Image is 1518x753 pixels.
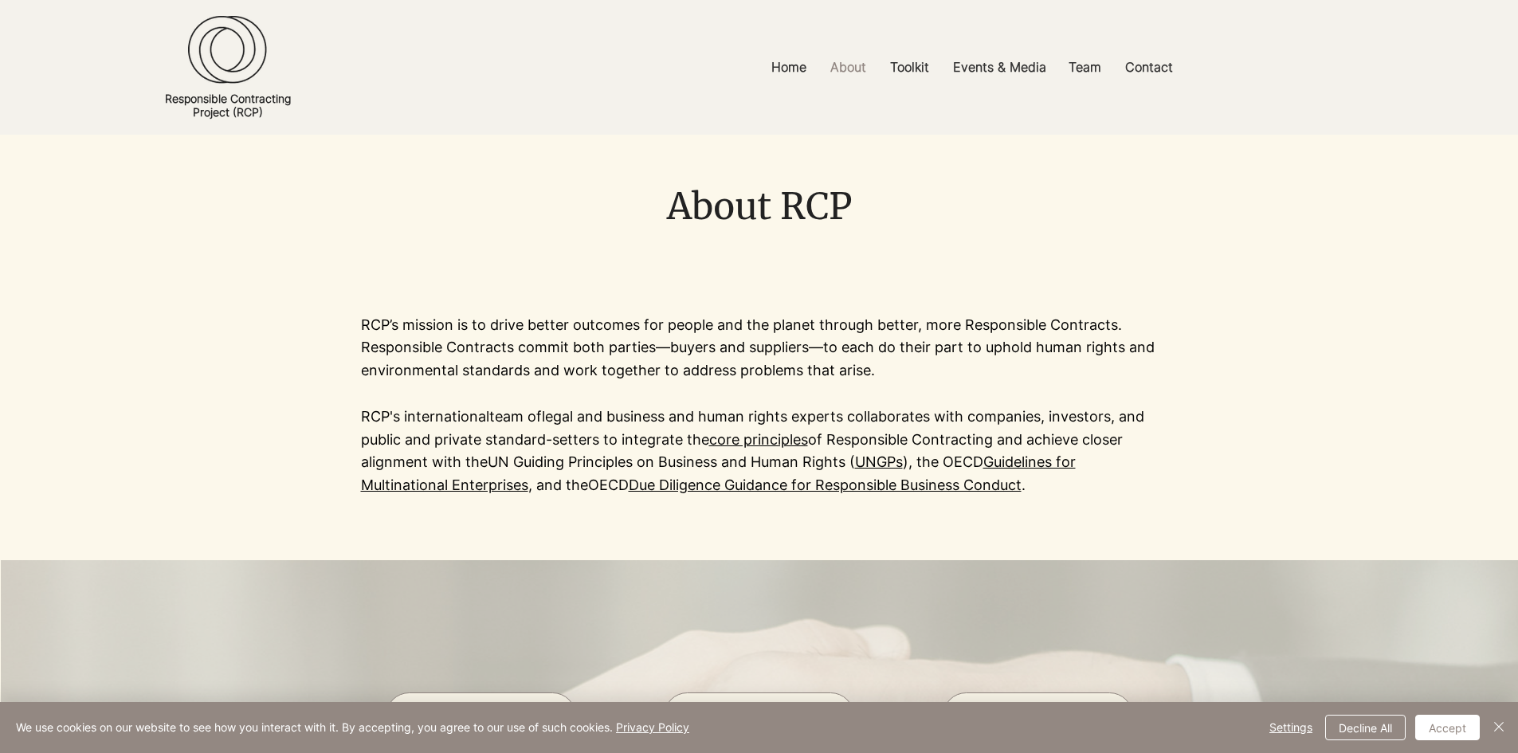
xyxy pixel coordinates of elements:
p: Events & Media [945,49,1054,85]
a: Contact [1113,49,1185,85]
p: Contact [1117,49,1181,85]
a: core principles [709,431,808,448]
p: RCP’s mission is to drive better outcomes for people and the planet through better, more Responsi... [361,314,1158,382]
span: team of [489,408,542,425]
a: Responsible ContractingProject (RCP) [165,92,291,119]
button: Close [1489,715,1508,740]
img: Close [1489,717,1508,736]
span: Settings [1269,716,1312,739]
a: UN Guiding Principles on Business and Human Rights ( [488,453,855,470]
p: About [822,49,874,85]
a: UNGPs [855,453,903,470]
a: Home [759,49,818,85]
button: Accept [1415,715,1480,740]
a: OECD [588,477,629,493]
p: Toolkit [882,49,937,85]
a: Due Diligence Guidance for Responsible Business Conduct [629,477,1022,493]
button: Decline All [1325,715,1406,740]
a: Privacy Policy [616,720,689,734]
nav: Site [567,49,1376,85]
a: About [818,49,878,85]
p: RCP's international legal and business and human rights experts collaborates with companies, inve... [361,406,1158,497]
a: Team [1057,49,1113,85]
h1: About RCP [361,182,1158,232]
p: Team [1061,49,1109,85]
a: Toolkit [878,49,941,85]
a: Events & Media [941,49,1057,85]
p: Home [763,49,814,85]
a: ) [903,453,908,470]
span: We use cookies on our website to see how you interact with it. By accepting, you agree to our use... [16,720,689,735]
